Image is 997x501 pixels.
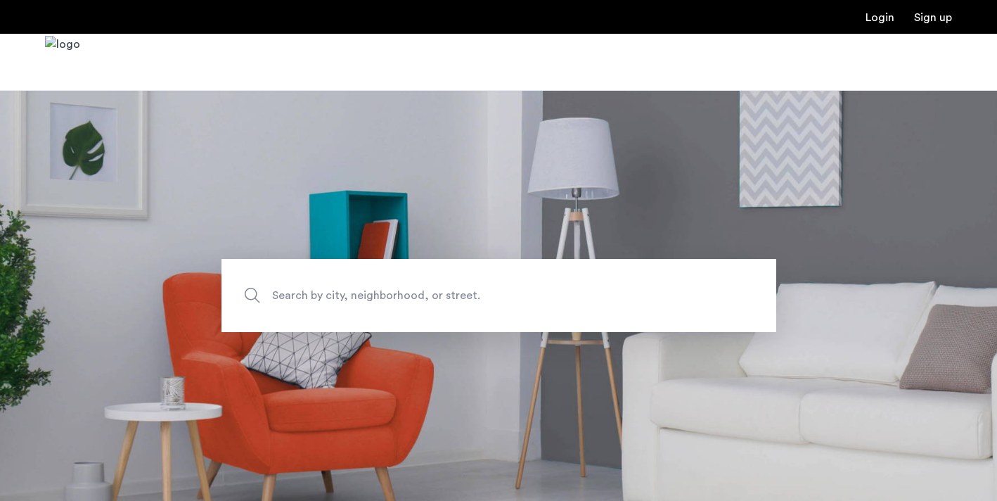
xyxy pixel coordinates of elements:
[866,12,894,23] a: Login
[272,286,660,305] span: Search by city, neighborhood, or street.
[45,36,80,89] img: logo
[221,259,776,332] input: Apartment Search
[45,36,80,89] a: Cazamio Logo
[914,12,952,23] a: Registration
